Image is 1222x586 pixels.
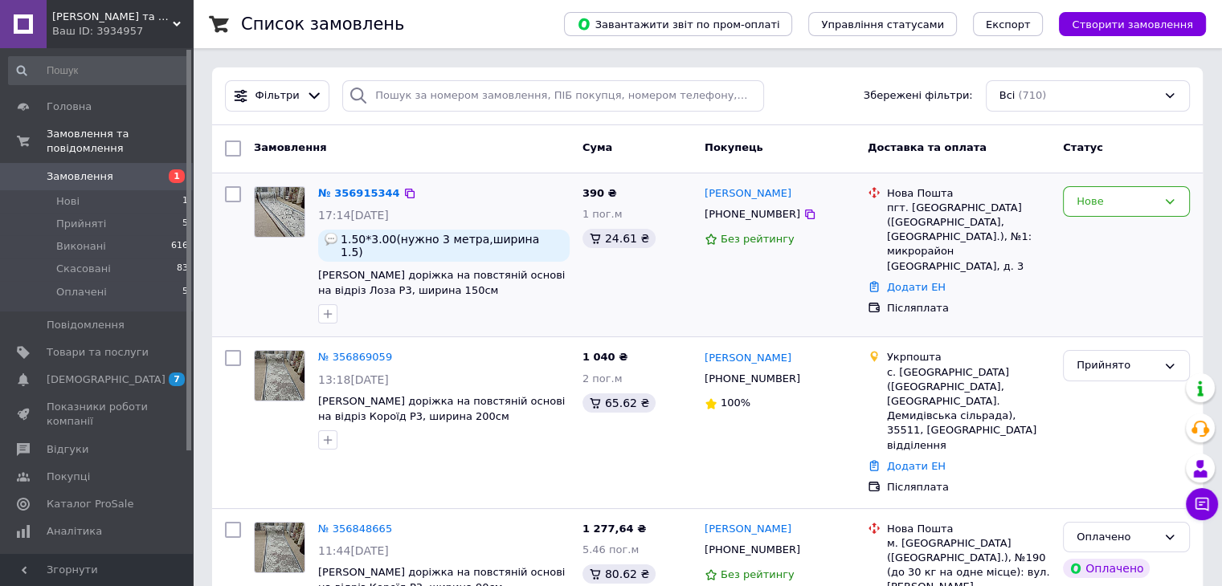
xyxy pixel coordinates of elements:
div: Післяплата [887,301,1050,315]
div: с. [GEOGRAPHIC_DATA] ([GEOGRAPHIC_DATA], [GEOGRAPHIC_DATA]. Демидівська сільрада), 35511, [GEOGRA... [887,365,1050,453]
span: Товари та послуги [47,345,149,360]
span: Килими та текстиль [52,10,173,24]
span: 5 [182,285,188,299]
span: Скасовані [56,262,111,276]
span: (710) [1018,89,1046,101]
div: [PHONE_NUMBER] [701,539,803,560]
div: 80.62 ₴ [582,564,656,584]
span: 1 пог.м [582,208,623,220]
span: 1 [169,169,185,183]
div: пгт. [GEOGRAPHIC_DATA] ([GEOGRAPHIC_DATA], [GEOGRAPHIC_DATA].), №1: микрорайон [GEOGRAPHIC_DATA],... [887,201,1050,274]
span: Аналітика [47,524,102,539]
span: Нові [56,194,80,209]
img: :speech_balloon: [325,233,337,246]
a: Додати ЕН [887,281,946,293]
div: 65.62 ₴ [582,393,656,413]
a: Фото товару [254,350,305,401]
div: 24.61 ₴ [582,229,656,248]
a: № 356848665 [318,523,392,535]
span: Замовлення [254,141,326,153]
span: Без рейтингу [721,233,795,245]
span: Завантажити звіт по пром-оплаті [577,17,779,31]
div: Укрпошта [887,350,1050,364]
a: № 356869059 [318,351,392,363]
span: Каталог ProSale [47,497,133,511]
div: Оплачено [1063,559,1150,578]
a: [PERSON_NAME] [705,186,791,201]
a: [PERSON_NAME] [705,351,791,366]
div: [PHONE_NUMBER] [701,204,803,225]
span: Покупець [705,141,763,153]
div: Прийнято [1077,357,1157,374]
div: Ваш ID: 3934957 [52,24,193,39]
span: Показники роботи компанії [47,400,149,429]
span: Всі [999,88,1016,104]
div: Нове [1077,193,1157,210]
span: Експорт [986,18,1031,31]
span: [DEMOGRAPHIC_DATA] [47,372,166,387]
span: 1 [182,194,188,209]
span: Оплачені [56,285,107,299]
input: Пошук [8,56,190,85]
span: 2 пог.м [582,372,623,385]
span: Збережені фільтри: [864,88,973,104]
h1: Список замовлень [241,14,404,34]
span: Замовлення та повідомлення [47,127,193,156]
span: 5.46 пог.м [582,543,639,555]
div: Післяплата [887,480,1050,494]
span: Статус [1063,141,1103,153]
button: Управління статусами [808,12,957,36]
a: Додати ЕН [887,460,946,472]
button: Чат з покупцем [1186,488,1218,520]
span: 1.50*3.00(нужно 3 метра,ширина 1.5) [341,233,563,258]
span: Відгуки [47,442,88,457]
div: Нова Пошта [887,186,1050,201]
span: Повідомлення [47,318,125,332]
span: 5 [182,217,188,231]
a: [PERSON_NAME] доріжка на повстяній основі на відріз Лоза Р3, ширина 150cм [318,269,565,296]
span: 11:44[DATE] [318,544,389,557]
div: [PHONE_NUMBER] [701,368,803,389]
span: Управління статусами [821,18,944,31]
span: Головна [47,100,92,114]
span: 1 040 ₴ [582,351,627,363]
span: Без рейтингу [721,568,795,580]
a: [PERSON_NAME] [705,522,791,537]
span: 1 277,64 ₴ [582,523,646,535]
span: Фільтри [255,88,300,104]
a: Фото товару [254,186,305,238]
span: 7 [169,372,185,386]
span: 13:18[DATE] [318,373,389,386]
a: Створити замовлення [1043,18,1206,30]
span: 390 ₴ [582,187,617,199]
button: Експорт [973,12,1044,36]
span: Виконані [56,239,106,254]
img: Фото товару [255,351,304,401]
img: Фото товару [255,187,304,237]
span: Прийняті [56,217,106,231]
div: Нова Пошта [887,522,1050,536]
span: Замовлення [47,169,113,184]
span: Управління сайтом [47,551,149,580]
a: Фото товару [254,522,305,573]
span: 616 [171,239,188,254]
span: 17:14[DATE] [318,209,389,222]
a: № 356915344 [318,187,400,199]
span: Доставка та оплата [868,141,987,153]
button: Створити замовлення [1059,12,1206,36]
span: Покупці [47,470,90,484]
span: 100% [721,397,750,409]
div: Оплачено [1077,529,1157,546]
input: Пошук за номером замовлення, ПІБ покупця, номером телефону, Email, номером накладної [342,80,764,112]
img: Фото товару [255,523,304,572]
a: [PERSON_NAME] доріжка на повстяній основі на відріз Короїд Р3, ширина 200см [318,395,565,422]
button: Завантажити звіт по пром-оплаті [564,12,792,36]
span: Cума [582,141,612,153]
span: 83 [177,262,188,276]
span: Створити замовлення [1072,18,1193,31]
